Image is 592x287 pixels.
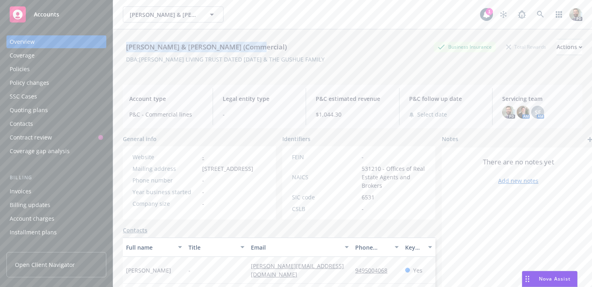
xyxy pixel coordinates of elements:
span: Select date [417,110,447,119]
span: - [362,205,364,213]
img: photo [569,8,582,21]
a: Contract review [6,131,106,144]
a: Coverage gap analysis [6,145,106,158]
button: Phone number [352,238,402,257]
div: SSC Cases [10,90,37,103]
a: Invoices [6,185,106,198]
a: Stop snowing [495,6,511,23]
span: Identifiers [282,135,310,143]
a: Accounts [6,3,106,26]
span: - [188,266,190,275]
div: DBA: [PERSON_NAME] LIVING TRUST DATED [DATE] & THE GUSHUE FAMILY [126,55,325,64]
div: Email [251,243,340,252]
a: Overview [6,35,106,48]
div: Invoices [10,185,31,198]
div: Contract review [10,131,52,144]
div: Phone number [132,176,199,184]
div: Billing updates [10,199,50,211]
span: Account type [129,94,203,103]
span: $1,044.30 [316,110,389,119]
a: Account charges [6,212,106,225]
a: Policies [6,63,106,76]
div: SIC code [292,193,358,201]
span: 6531 [362,193,375,201]
div: Billing [6,174,106,182]
div: Website [132,153,199,161]
button: Email [248,238,352,257]
a: Coverage [6,49,106,62]
span: Open Client Navigator [15,260,75,269]
div: [PERSON_NAME] & [PERSON_NAME] (Commercial) [123,42,290,52]
div: Phone number [355,243,390,252]
button: Key contact [402,238,435,257]
div: FEIN [292,153,358,161]
span: - [202,176,204,184]
span: SF [535,108,541,117]
span: Legal entity type [223,94,296,103]
div: Year business started [132,188,199,196]
span: There are no notes yet [483,157,554,167]
a: Search [532,6,549,23]
div: CSLB [292,205,358,213]
span: Servicing team [502,94,576,103]
button: Actions [557,39,582,55]
div: Total Rewards [502,42,550,52]
img: photo [517,106,530,119]
div: Key contact [405,243,423,252]
div: Mailing address [132,164,199,173]
div: Company size [132,199,199,208]
span: Accounts [34,11,59,18]
button: Nova Assist [522,271,578,287]
a: Contacts [123,226,147,234]
div: Full name [126,243,173,252]
span: - [202,188,204,196]
span: Yes [413,266,422,275]
div: Account charges [10,212,54,225]
span: P&C follow up date [409,94,483,103]
span: - [202,199,204,208]
div: Quoting plans [10,104,48,117]
button: [PERSON_NAME] & [PERSON_NAME] (Commercial) [123,6,224,23]
div: 1 [486,8,493,15]
div: Drag to move [522,271,532,287]
a: Quoting plans [6,104,106,117]
span: P&C - Commercial lines [129,110,203,119]
a: Billing updates [6,199,106,211]
a: 9495004068 [355,266,394,274]
div: Policies [10,63,30,76]
span: Nova Assist [539,275,571,282]
div: Installment plans [10,226,57,239]
a: Report a Bug [514,6,530,23]
span: - [362,153,364,161]
span: General info [123,135,157,143]
span: - [223,110,296,119]
span: [PERSON_NAME] & [PERSON_NAME] (Commercial) [130,10,199,19]
div: Coverage gap analysis [10,145,70,158]
a: Add new notes [498,176,538,185]
span: 531210 - Offices of Real Estate Agents and Brokers [362,164,426,190]
div: Business Insurance [434,42,496,52]
a: SSC Cases [6,90,106,103]
a: [PERSON_NAME][EMAIL_ADDRESS][DOMAIN_NAME] [251,262,344,278]
a: Contacts [6,117,106,130]
div: Contacts [10,117,33,130]
span: [STREET_ADDRESS] [202,164,253,173]
button: Full name [123,238,185,257]
button: Title [185,238,248,257]
div: Title [188,243,236,252]
div: Overview [10,35,35,48]
span: P&C estimated revenue [316,94,389,103]
span: [PERSON_NAME] [126,266,171,275]
div: Coverage [10,49,35,62]
a: Switch app [551,6,567,23]
img: photo [502,106,515,119]
span: Notes [442,135,458,144]
a: Policy changes [6,76,106,89]
div: NAICS [292,173,358,181]
a: - [202,153,204,161]
a: Installment plans [6,226,106,239]
div: Policy changes [10,76,49,89]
